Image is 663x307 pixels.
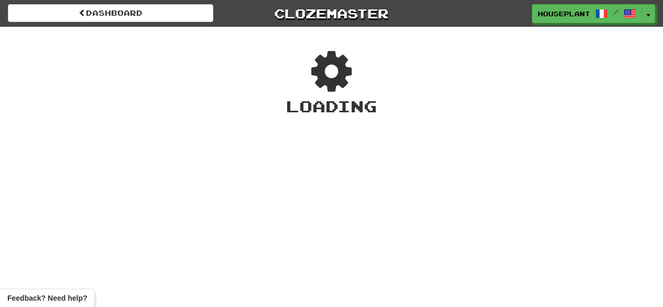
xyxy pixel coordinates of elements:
span: / [613,8,618,16]
a: Clozemaster [229,4,434,23]
span: Open feedback widget [7,293,87,303]
a: Houseplant / [532,4,642,23]
span: Houseplant [538,9,590,18]
a: Dashboard [8,4,213,22]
